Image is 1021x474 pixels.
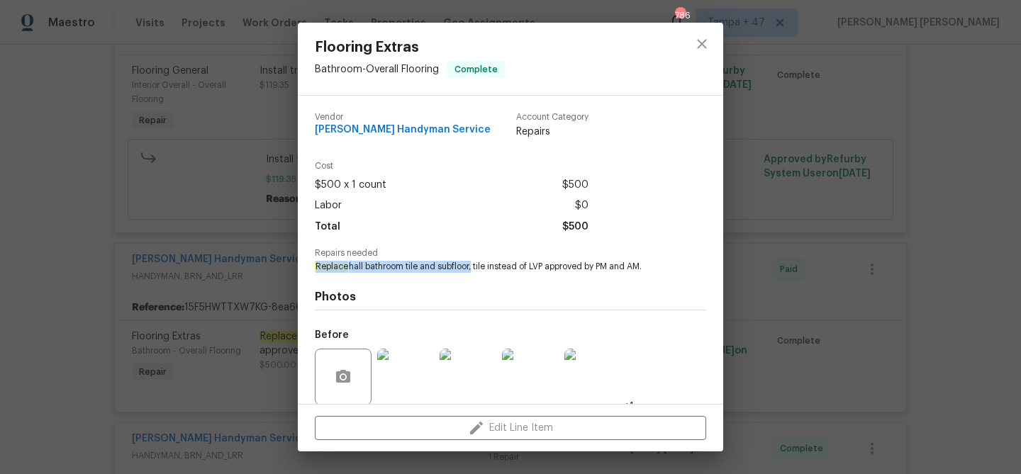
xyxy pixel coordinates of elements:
span: $500 [562,217,588,237]
span: Repairs needed [315,249,706,258]
span: hall bathroom tile and subfloor, tile instead of LVP approved by PM and AM. [315,261,667,273]
span: Complete [449,62,503,77]
div: 786 [675,9,685,23]
span: Cost [315,162,588,171]
button: close [685,27,719,61]
span: Bathroom - Overall Flooring [315,64,439,74]
span: $500 x 1 count [315,175,386,196]
span: Account Category [516,113,588,122]
span: Flooring Extras [315,40,505,55]
h5: Before [315,330,349,340]
span: Repairs [516,125,588,139]
span: $500 [562,175,588,196]
h4: Photos [315,290,706,304]
span: +1 [624,400,634,414]
span: [PERSON_NAME] Handyman Service [315,125,491,135]
em: Replace [315,261,349,271]
span: Vendor [315,113,491,122]
span: Labor [315,196,342,216]
span: $0 [575,196,588,216]
span: Total [315,217,340,237]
